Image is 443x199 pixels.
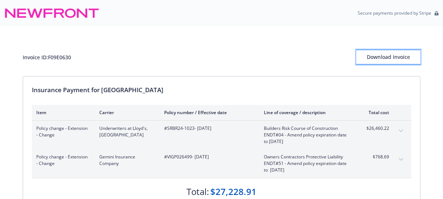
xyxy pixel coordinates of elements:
div: Policy change - Extension - ChangeGemini Insurance Company#VIGP026499- [DATE]Owners Contractors P... [32,149,411,178]
div: Total: [187,185,209,198]
div: $27,228.91 [210,185,256,198]
p: Secure payments provided by Stripe [358,10,431,16]
div: Policy change - Extension - ChangeUnderwriters at Lloyd's, [GEOGRAPHIC_DATA]#SRBR24-1023- [DATE]B... [32,121,411,149]
div: Carrier [99,109,152,116]
span: Underwriters at Lloyd's, [GEOGRAPHIC_DATA] [99,125,152,138]
span: Owners Contractors Protective Liability [264,154,350,160]
div: Insurance Payment for [GEOGRAPHIC_DATA] [32,85,411,95]
span: #VIGP026499 - [DATE] [164,154,252,160]
span: Gemini Insurance Company [99,154,152,167]
span: ENDT#04 - Amend policy expiration date to [DATE] [264,132,350,145]
span: $26,460.22 [362,125,389,132]
button: expand content [395,154,407,165]
span: Policy change - Extension - Change [36,154,88,167]
span: $768.69 [362,154,389,160]
button: expand content [395,125,407,137]
span: Owners Contractors Protective LiabilityENDT#51 - Amend policy expiration date to [DATE] [264,154,350,173]
span: Builders Risk Course of Construction [264,125,350,132]
div: Total cost [362,109,389,116]
div: Download Invoice [356,50,420,64]
span: Builders Risk Course of ConstructionENDT#04 - Amend policy expiration date to [DATE] [264,125,350,145]
span: Policy change - Extension - Change [36,125,88,138]
span: #SRBR24-1023 - [DATE] [164,125,252,132]
div: Line of coverage / description [264,109,350,116]
div: Item [36,109,88,116]
div: Invoice ID: F09E0630 [23,53,71,61]
button: Download Invoice [356,50,420,64]
div: Policy number / Effective date [164,109,252,116]
span: ENDT#51 - Amend policy expiration date to [DATE] [264,160,350,173]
